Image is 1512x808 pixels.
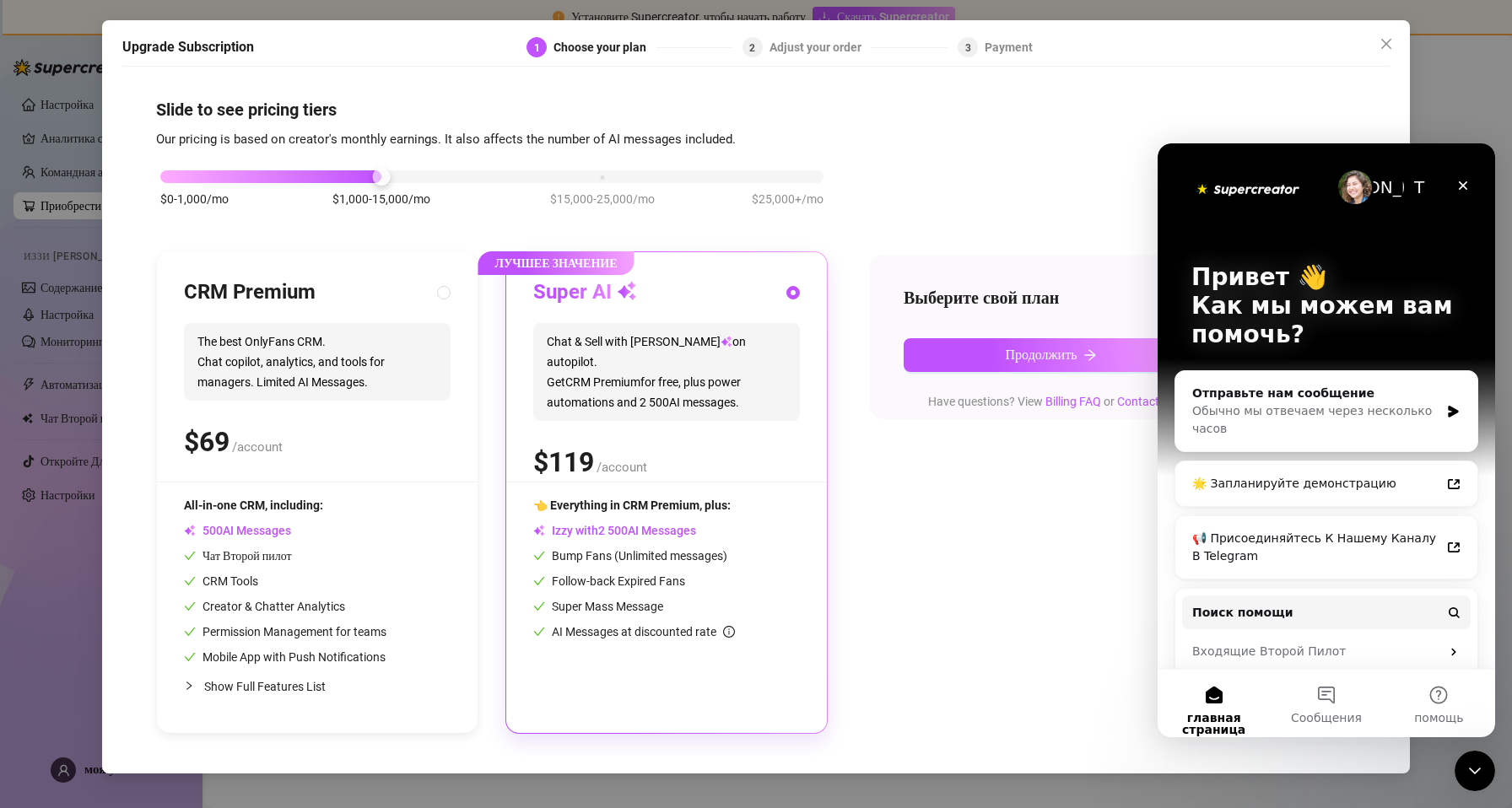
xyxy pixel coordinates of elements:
span: /account [232,439,283,455]
span: AI Messages [184,524,291,537]
div: Choose your plan [553,37,656,57]
span: ЛУЧШЕЕ ЗНАЧЕНИЕ [478,251,634,275]
span: $0-1,000/mo [160,190,229,208]
span: CRM Tools [184,574,258,588]
span: рухнул [184,681,194,691]
button: Close [1373,30,1400,57]
span: Our pricing is based on creator's monthly earnings. It also affects the number of AI messages inc... [156,132,736,147]
span: /account [597,460,647,475]
span: Проверить [533,575,545,587]
span: Проверить [184,651,196,663]
h4: Выберите свой план [904,286,1199,310]
span: Permission Management for teams [184,625,386,638]
span: Mobile App with Push Notifications [184,650,386,664]
span: Bump Fans (Unlimited messages) [533,549,727,563]
span: AI Messages at discounted rate [552,625,735,638]
span: Проверить [533,626,545,638]
span: 2 [749,41,755,53]
span: Super Mass Message [533,600,663,613]
span: $25,000+/mo [752,190,823,208]
span: Chat & Sell with [PERSON_NAME] on autopilot. Get CRM Premium for free, plus power automations and... [533,323,800,421]
div: Adjust your order [769,37,872,57]
span: 3 [965,41,971,53]
h4: Slide to see pricing tiers [156,98,1356,121]
span: Продолжить [1006,347,1077,363]
h3: CRM Premium [184,279,316,306]
a: Billing FAQ [1045,395,1101,408]
span: Проверить [184,575,196,587]
span: Проверить [533,601,545,612]
span: $1,000-15,000/mo [332,190,430,208]
span: ЗАКРЫТЬ [1373,37,1400,51]
iframe: Интерком в прямом эфире [1455,751,1495,791]
span: The best OnlyFans CRM. Chat copilot, analytics, and tools for managers. Limited AI Messages. [184,323,451,401]
h3: Super AI [533,279,637,306]
span: Follow-back Expired Fans [533,574,685,588]
span: Show Full Features List [204,680,326,693]
span: Have questions? View or [928,395,1174,408]
iframe: Интерком в прямом эфире [1158,143,1495,737]
span: Izzy with AI Messages [533,524,696,537]
span: Проверить [184,550,196,562]
span: Проверить [533,550,545,562]
span: информационная кружка [723,626,735,638]
span: 1 [534,41,540,53]
div: Show Full Features List [184,666,451,706]
a: Contact us [1117,395,1174,408]
button: Продолжитьстрелка вправо [904,338,1199,372]
span: 👈 Everything in CRM Premium, plus: [533,498,731,512]
h5: Upgrade Subscription [122,37,254,57]
span: стрелка вправо [1083,348,1097,362]
span: $ [533,446,594,478]
span: Проверить [184,601,196,612]
span: Проверить [184,626,196,638]
span: All-in-one CRM, including: [184,498,323,512]
span: Чат Второй пилот [184,549,292,563]
div: Payment [985,37,1033,57]
span: Creator & Chatter Analytics [184,600,345,613]
span: $15,000-25,000/mo [550,190,655,208]
span: ЗАКРЫТЬ [1380,37,1393,51]
span: $ [184,426,229,458]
